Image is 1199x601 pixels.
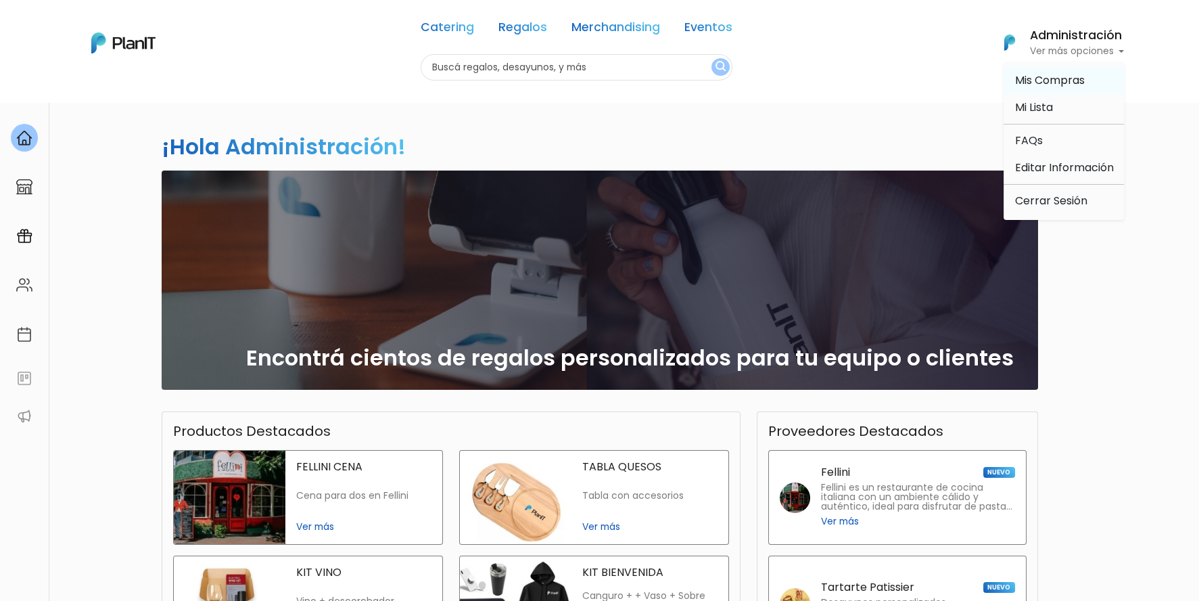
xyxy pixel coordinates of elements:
img: marketplace-4ceaa7011d94191e9ded77b95e3339b90024bf715f7c57f8cf31f2d8c509eaba.svg [16,179,32,195]
span: Ver más [821,514,859,529]
img: feedback-78b5a0c8f98aac82b08bfc38622c3050aee476f2c9584af64705fc4e61158814.svg [16,370,32,386]
span: Mis Compras [1014,72,1084,88]
img: PlanIt Logo [91,32,156,53]
input: Buscá regalos, desayunos, y más [421,54,732,81]
button: PlanIt Logo Administración Ver más opciones [987,25,1125,60]
span: Ver más [582,520,718,534]
p: FELLINI CENA [296,462,431,472]
i: keyboard_arrow_down [210,103,230,123]
div: PLAN IT Ya probaste PlanitGO? Vas a poder automatizarlas acciones de todo el año. Escribinos para... [35,95,238,180]
h2: Encontrá cientos de regalos personalizados para tu equipo o clientes [246,345,1014,371]
h3: Proveedores Destacados [768,423,943,439]
a: Eventos [684,22,732,38]
p: Cena para dos en Fellini [296,490,431,502]
a: Catering [421,22,474,38]
span: J [136,81,163,108]
p: KIT VINO [296,567,431,578]
span: Ver más [296,520,431,534]
img: user_04fe99587a33b9844688ac17b531be2b.png [109,81,136,108]
span: ¡Escríbenos! [70,206,206,219]
a: Fellini NUEVO Fellini es un restaurante de cocina italiana con un ambiente cálido y auténtico, id... [768,450,1027,545]
p: Ver más opciones [1030,47,1125,56]
img: partners-52edf745621dab592f3b2c58e3bca9d71375a7ef29c3b500c9f145b62cc070d4.svg [16,408,32,424]
a: Mi Lista [1004,94,1124,121]
img: people-662611757002400ad9ed0e3c099ab2801c6687ba6c219adb57efc949bc21e19d.svg [16,277,32,293]
a: Merchandising [571,22,660,38]
p: Ya probaste PlanitGO? Vas a poder automatizarlas acciones de todo el año. Escribinos para saber más! [47,125,226,169]
a: Mis Compras [1004,67,1124,94]
i: insert_emoticon [206,203,230,219]
a: Editar Información [1004,154,1124,181]
a: Cerrar Sesión [1004,187,1124,215]
img: PlanIt Logo [995,28,1025,58]
img: tabla quesos [460,451,571,544]
img: fellini [780,483,810,513]
img: fellini cena [174,451,285,544]
a: tabla quesos TABLA QUESOS Tabla con accesorios Ver más [459,450,729,545]
h3: Productos Destacados [173,423,331,439]
p: Tabla con accesorios [582,490,718,502]
p: Fellini [821,467,850,478]
a: fellini cena FELLINI CENA Cena para dos en Fellini Ver más [173,450,443,545]
a: Regalos [498,22,547,38]
p: Tartarte Patissier [821,582,914,593]
h6: Administración [1030,30,1125,42]
span: NUEVO [983,582,1014,593]
h2: ¡Hola Administración! [162,131,406,162]
img: user_d58e13f531133c46cb30575f4d864daf.jpeg [122,68,149,95]
p: KIT BIENVENIDA [582,567,718,578]
div: J [35,81,238,108]
i: send [230,203,257,219]
span: NUEVO [983,467,1014,478]
p: TABLA QUESOS [582,462,718,472]
strong: PLAN IT [47,110,87,121]
p: Fellini es un restaurante de cocina italiana con un ambiente cálido y auténtico, ideal para disfr... [821,483,1015,512]
img: campaigns-02234683943229c281be62815700db0a1741e53638e28bf9629b52c665b00959.svg [16,228,32,244]
a: FAQs [1004,127,1124,154]
img: calendar-87d922413cdce8b2cf7b7f5f62616a5cf9e4887200fb71536465627b3292af00.svg [16,326,32,342]
img: home-e721727adea9d79c4d83392d1f703f7f8bce08238fde08b1acbfd93340b81755.svg [16,130,32,146]
span: Mi Lista [1014,99,1052,115]
img: search_button-432b6d5273f82d61273b3651a40e1bd1b912527efae98b1b7a1b2c0702e16a8d.svg [715,61,726,74]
